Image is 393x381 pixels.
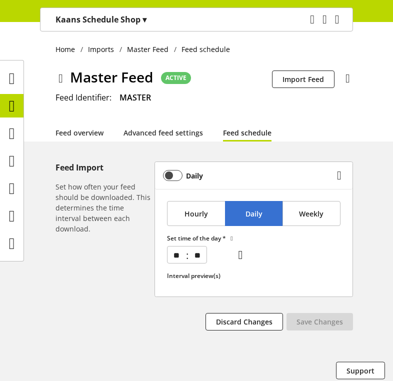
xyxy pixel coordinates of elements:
[83,44,119,54] a: Imports
[70,66,153,87] span: Master Feed
[40,7,353,31] nav: main navigation
[167,201,225,226] button: Hourly
[122,44,174,54] a: Master Feed
[272,70,334,88] button: Import Feed
[167,271,245,280] label: Interval preview(s)
[205,313,283,330] button: Discard Changes
[225,201,283,226] button: Daily
[55,127,103,138] a: Feed overview
[55,92,111,103] span: Feed Identifier:
[55,161,150,173] h5: Feed Import
[186,246,188,264] span: :
[55,181,150,234] h6: Set how often your feed should be downloaded. This determines the time interval between each down...
[119,92,151,103] span: MASTER
[336,362,385,379] button: Support
[186,170,203,181] b: Daily
[184,208,208,219] span: Hourly
[142,14,146,25] span: ▾
[245,208,262,219] span: Daily
[165,73,186,82] span: ACTIVE
[55,13,146,25] p: Kaans Schedule Shop
[286,313,353,330] button: Save Changes
[346,365,374,376] span: Support
[223,127,271,138] a: Feed schedule
[282,74,324,84] span: Import Feed
[167,234,226,242] span: Set time of the day *
[282,201,340,226] button: Weekly
[127,44,168,54] span: Master Feed
[299,208,323,219] span: Weekly
[55,44,80,54] a: Home
[296,316,343,327] span: Save Changes
[123,127,203,138] a: Advanced feed settings
[216,316,272,327] span: Discard Changes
